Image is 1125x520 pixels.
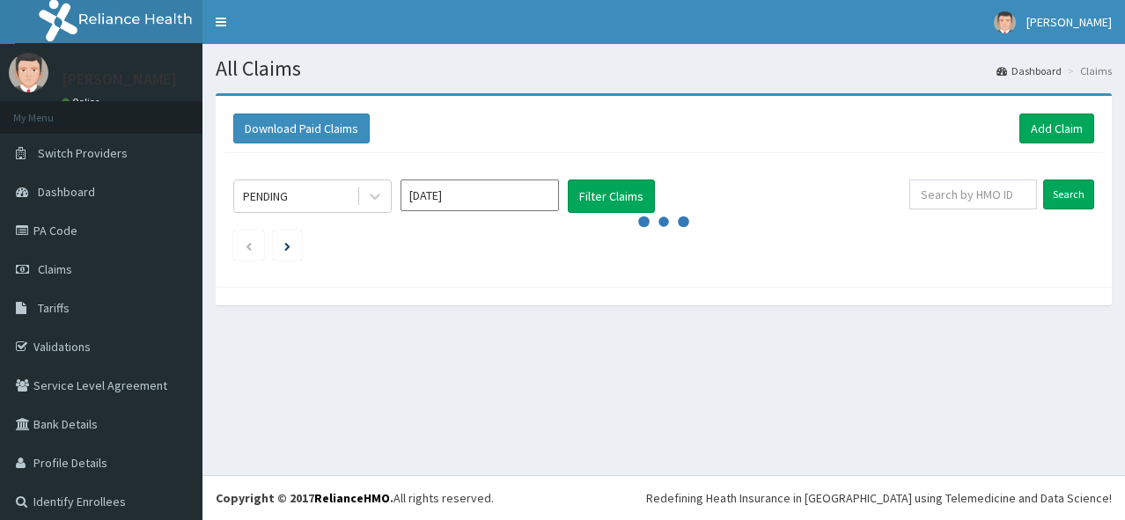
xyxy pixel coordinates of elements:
span: Tariffs [38,300,70,316]
p: [PERSON_NAME] [62,71,177,87]
a: Previous page [245,238,253,253]
img: User Image [994,11,1016,33]
button: Filter Claims [568,179,655,213]
a: RelianceHMO [314,490,390,506]
a: Dashboard [996,63,1062,78]
input: Select Month and Year [401,179,559,211]
input: Search by HMO ID [909,179,1037,209]
footer: All rights reserved. [202,475,1125,520]
span: Claims [38,261,72,277]
img: User Image [9,53,48,92]
a: Add Claim [1019,114,1094,143]
input: Search [1043,179,1094,209]
a: Next page [284,238,290,253]
button: Download Paid Claims [233,114,370,143]
span: [PERSON_NAME] [1026,14,1112,30]
svg: audio-loading [637,195,690,248]
a: Online [62,96,104,108]
strong: Copyright © 2017 . [216,490,393,506]
div: Redefining Heath Insurance in [GEOGRAPHIC_DATA] using Telemedicine and Data Science! [646,489,1112,507]
span: Dashboard [38,184,95,200]
span: Switch Providers [38,145,128,161]
li: Claims [1063,63,1112,78]
h1: All Claims [216,57,1112,80]
div: PENDING [243,187,288,205]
